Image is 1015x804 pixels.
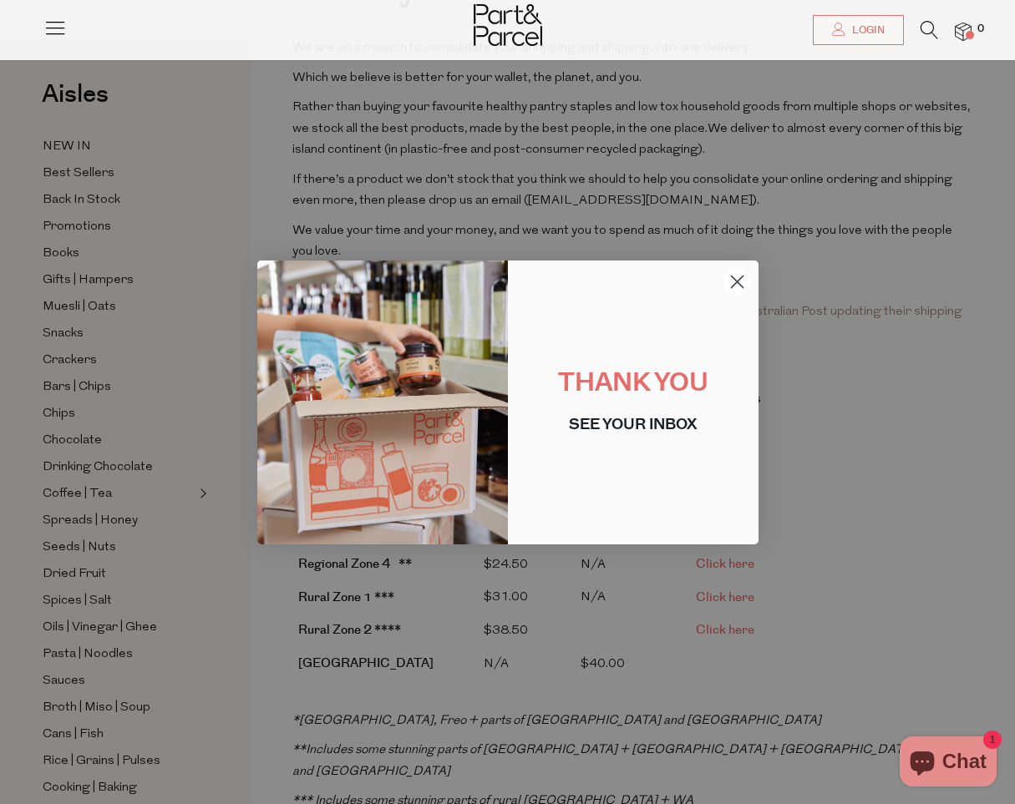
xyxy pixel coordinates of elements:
span: SEE YOUR INBOX [569,418,697,433]
button: Close dialog [723,267,752,296]
span: Login [848,23,885,38]
a: 0 [955,23,972,40]
inbox-online-store-chat: Shopify online store chat [895,736,1002,791]
img: Part&Parcel [474,4,542,46]
img: 1625d8db-003b-427e-bd35-278c4d7a1e35.jpeg [257,260,508,544]
a: Login [813,15,904,45]
span: 0 [973,22,988,37]
span: THANK YOU [558,372,708,397]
